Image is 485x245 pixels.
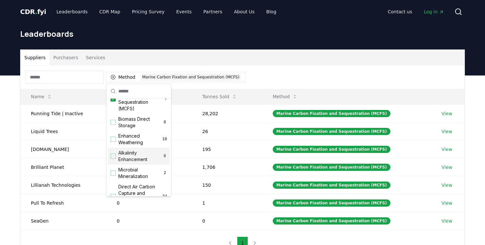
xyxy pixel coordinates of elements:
[127,6,170,18] a: Pricing Survey
[171,6,197,18] a: Events
[51,6,93,18] a: Leaderboards
[118,86,165,112] span: Marine Carbon Fixation and Sequestration (MCFS)
[441,218,452,224] a: View
[261,6,282,18] a: Blog
[118,133,162,146] span: Enhanced Weathering
[165,96,167,102] span: 7
[20,8,46,16] span: CDR fyi
[192,122,262,140] td: 26
[26,90,57,103] button: Name
[273,164,390,171] div: Marine Carbon Fixation and Sequestration (MCFS)
[94,6,125,18] a: CDR Map
[192,158,262,176] td: 1,706
[162,137,167,142] span: 18
[20,194,106,212] td: Pull To Refresh
[20,29,465,39] h1: Leaderboards
[20,212,106,230] td: SeaGen
[424,8,444,15] span: Log in
[20,140,106,158] td: [DOMAIN_NAME]
[273,217,390,225] div: Marine Carbon Fixation and Sequestration (MCFS)
[118,184,163,210] span: Direct Air Carbon Capture and Sequestration (DACCS)
[163,194,167,199] span: 34
[192,140,262,158] td: 195
[163,170,167,176] span: 2
[273,182,390,189] div: Marine Carbon Fixation and Sequestration (MCFS)
[273,110,390,117] div: Marine Carbon Fixation and Sequestration (MCFS)
[273,199,390,207] div: Marine Carbon Fixation and Sequestration (MCFS)
[106,212,192,230] td: 0
[383,6,417,18] a: Contact us
[141,74,241,81] div: Marine Carbon Fixation and Sequestration (MCFS)
[419,6,449,18] a: Log in
[441,182,452,188] a: View
[192,194,262,212] td: 1
[82,50,109,65] button: Services
[441,200,452,206] a: View
[106,194,192,212] td: 0
[35,8,37,16] span: .
[441,110,452,117] a: View
[106,72,245,82] button: MethodMarine Carbon Fixation and Sequestration (MCFS)
[118,116,163,129] span: Biomass Direct Storage
[273,128,390,135] div: Marine Carbon Fixation and Sequestration (MCFS)
[163,120,167,125] span: 8
[229,6,260,18] a: About Us
[198,6,228,18] a: Partners
[20,50,49,65] button: Suppliers
[118,150,163,163] span: Alkalinity Enhancement
[20,158,106,176] td: Brilliant Planet
[20,104,106,122] td: Running Tide | Inactive
[192,176,262,194] td: 150
[20,122,106,140] td: Liquid Trees
[197,90,242,103] button: Tonnes Sold
[20,7,46,16] a: CDR.fyi
[441,128,452,135] a: View
[441,164,452,170] a: View
[49,50,82,65] button: Purchasers
[268,90,303,103] button: Method
[273,146,390,153] div: Marine Carbon Fixation and Sequestration (MCFS)
[383,6,449,18] nav: Main
[51,6,282,18] nav: Main
[20,176,106,194] td: Lillianah Technologies
[118,167,163,180] span: Microbial Mineralization
[192,212,262,230] td: 0
[441,146,452,153] a: View
[192,104,262,122] td: 28,202
[163,154,167,159] span: 8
